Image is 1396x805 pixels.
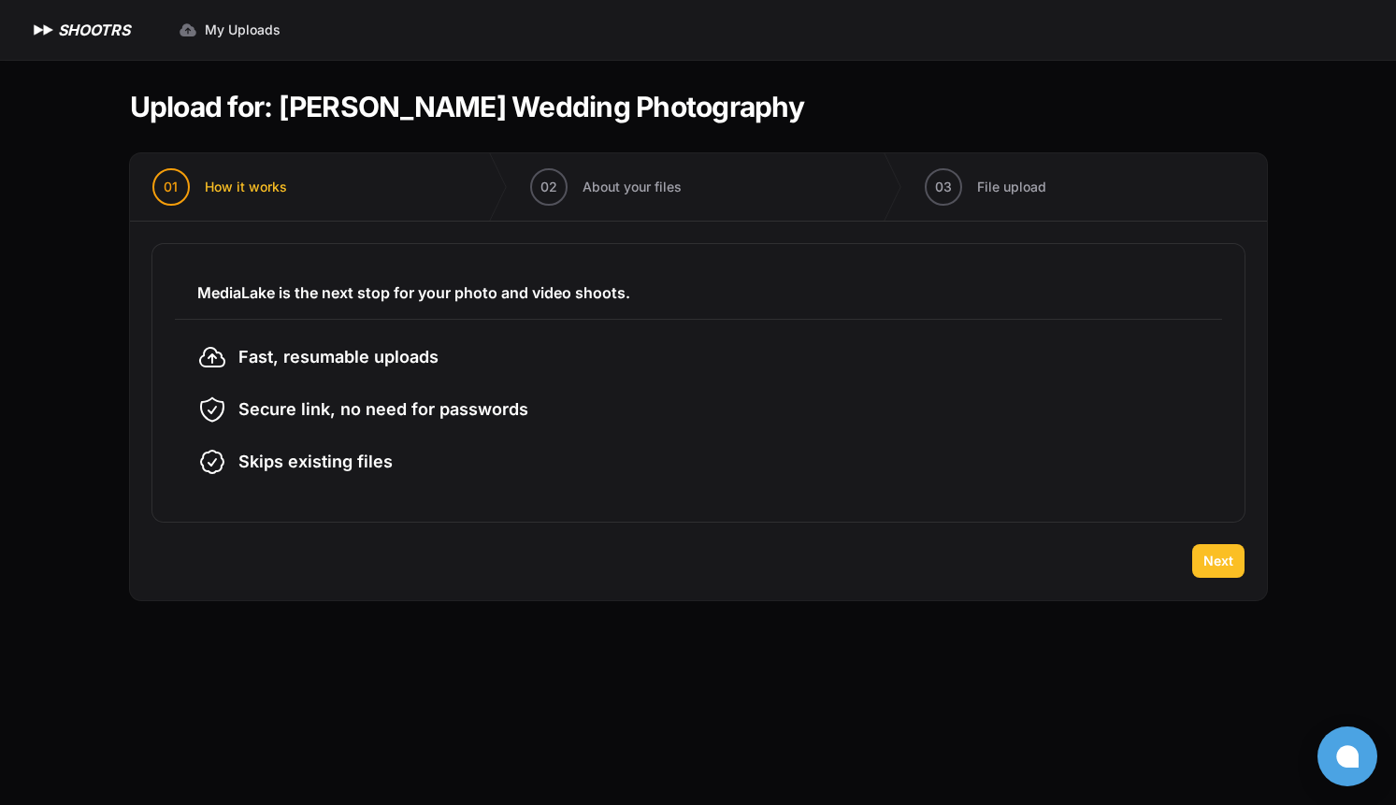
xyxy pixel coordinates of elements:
button: 01 How it works [130,153,309,221]
button: 02 About your files [508,153,704,221]
button: Open chat window [1317,726,1377,786]
button: Next [1192,544,1245,578]
span: Secure link, no need for passwords [238,396,528,423]
span: Fast, resumable uploads [238,344,439,370]
span: 02 [540,178,557,196]
span: 03 [935,178,952,196]
a: SHOOTRS SHOOTRS [30,19,130,41]
button: 03 File upload [902,153,1069,221]
h3: MediaLake is the next stop for your photo and video shoots. [197,281,1200,304]
span: File upload [977,178,1046,196]
a: My Uploads [167,13,292,47]
span: Next [1203,552,1233,570]
span: How it works [205,178,287,196]
h1: Upload for: [PERSON_NAME] Wedding Photography [130,90,804,123]
img: SHOOTRS [30,19,58,41]
span: My Uploads [205,21,281,39]
span: About your files [583,178,682,196]
h1: SHOOTRS [58,19,130,41]
span: Skips existing files [238,449,393,475]
span: 01 [164,178,178,196]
